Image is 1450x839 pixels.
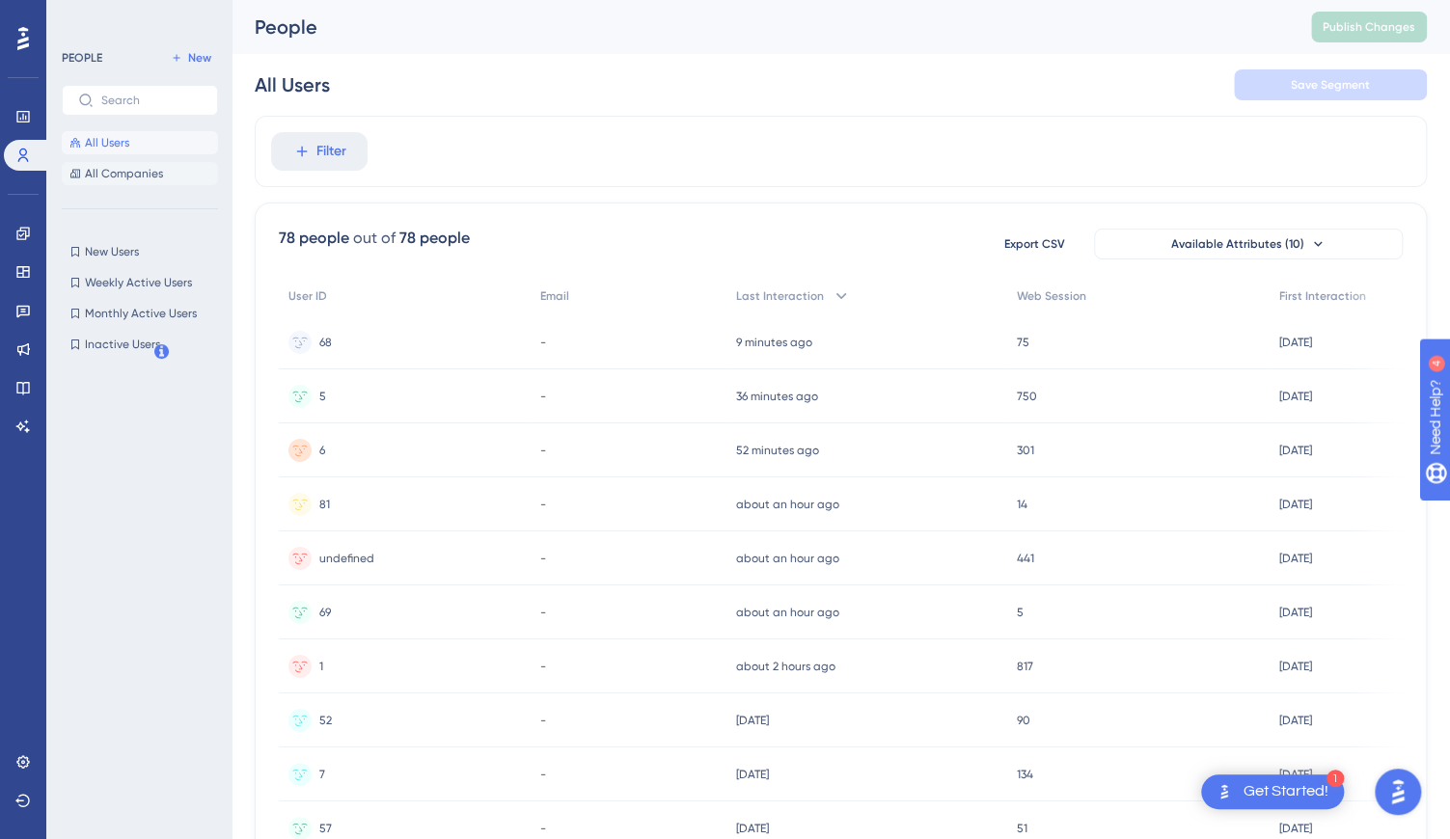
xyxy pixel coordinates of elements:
[736,336,812,349] time: 9 minutes ago
[540,821,546,836] span: -
[319,389,326,404] span: 5
[1017,389,1037,404] span: 750
[353,227,396,250] div: out of
[1279,606,1312,619] time: [DATE]
[736,714,769,727] time: [DATE]
[1279,498,1312,511] time: [DATE]
[736,498,839,511] time: about an hour ago
[1234,69,1427,100] button: Save Segment
[1323,19,1415,35] span: Publish Changes
[319,443,325,458] span: 6
[85,275,192,290] span: Weekly Active Users
[62,162,218,185] button: All Companies
[85,135,129,150] span: All Users
[1017,443,1034,458] span: 301
[1279,660,1312,673] time: [DATE]
[736,444,819,457] time: 52 minutes ago
[188,50,211,66] span: New
[1017,605,1024,620] span: 5
[319,659,323,674] span: 1
[736,288,824,304] span: Last Interaction
[85,337,160,352] span: Inactive Users
[540,713,546,728] span: -
[736,606,839,619] time: about an hour ago
[1094,229,1403,259] button: Available Attributes (10)
[255,14,1263,41] div: People
[1369,763,1427,821] iframe: UserGuiding AI Assistant Launcher
[62,302,218,325] button: Monthly Active Users
[736,822,769,835] time: [DATE]
[164,46,218,69] button: New
[279,227,349,250] div: 78 people
[1017,767,1033,782] span: 134
[540,389,546,404] span: -
[1244,781,1328,802] div: Get Started!
[1017,659,1033,674] span: 817
[1213,780,1236,803] img: launcher-image-alternative-text
[1017,497,1027,512] span: 14
[736,660,835,673] time: about 2 hours ago
[540,443,546,458] span: -
[255,71,330,98] div: All Users
[540,335,546,350] span: -
[399,227,470,250] div: 78 people
[85,166,163,181] span: All Companies
[319,767,325,782] span: 7
[319,551,374,566] span: undefined
[736,390,818,403] time: 36 minutes ago
[540,605,546,620] span: -
[134,10,140,25] div: 4
[540,497,546,512] span: -
[62,271,218,294] button: Weekly Active Users
[1291,77,1370,93] span: Save Segment
[736,552,839,565] time: about an hour ago
[101,94,202,107] input: Search
[1279,552,1312,565] time: [DATE]
[288,288,327,304] span: User ID
[1327,770,1344,787] div: 1
[1004,236,1065,252] span: Export CSV
[1017,821,1027,836] span: 51
[62,333,218,356] button: Inactive Users
[1171,236,1304,252] span: Available Attributes (10)
[319,713,332,728] span: 52
[319,335,332,350] span: 68
[1279,714,1312,727] time: [DATE]
[1017,335,1029,350] span: 75
[540,288,569,304] span: Email
[45,5,121,28] span: Need Help?
[62,131,218,154] button: All Users
[1279,444,1312,457] time: [DATE]
[1279,768,1312,781] time: [DATE]
[1279,336,1312,349] time: [DATE]
[1017,551,1034,566] span: 441
[540,767,546,782] span: -
[1017,713,1030,728] span: 90
[1201,774,1344,809] div: Open Get Started! checklist, remaining modules: 1
[271,132,368,171] button: Filter
[986,229,1082,259] button: Export CSV
[85,244,139,259] span: New Users
[319,497,330,512] span: 81
[540,659,546,674] span: -
[85,306,197,321] span: Monthly Active Users
[1279,822,1312,835] time: [DATE]
[1311,12,1427,42] button: Publish Changes
[1279,390,1312,403] time: [DATE]
[540,551,546,566] span: -
[316,140,346,163] span: Filter
[1279,288,1366,304] span: First Interaction
[736,768,769,781] time: [DATE]
[319,605,331,620] span: 69
[319,821,332,836] span: 57
[62,50,102,66] div: PEOPLE
[62,240,218,263] button: New Users
[1017,288,1086,304] span: Web Session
